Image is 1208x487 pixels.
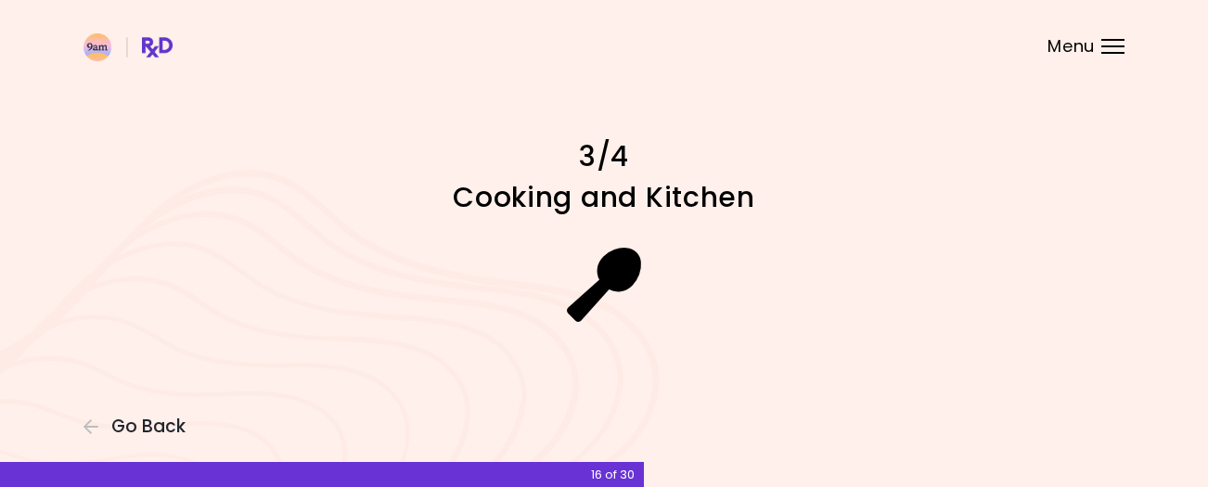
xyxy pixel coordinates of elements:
img: RxDiet [84,33,173,61]
button: Go Back [84,417,195,437]
span: Menu [1047,38,1095,55]
h1: 3/4 [279,138,929,174]
h1: Cooking and Kitchen [279,179,929,215]
span: Go Back [111,417,186,437]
